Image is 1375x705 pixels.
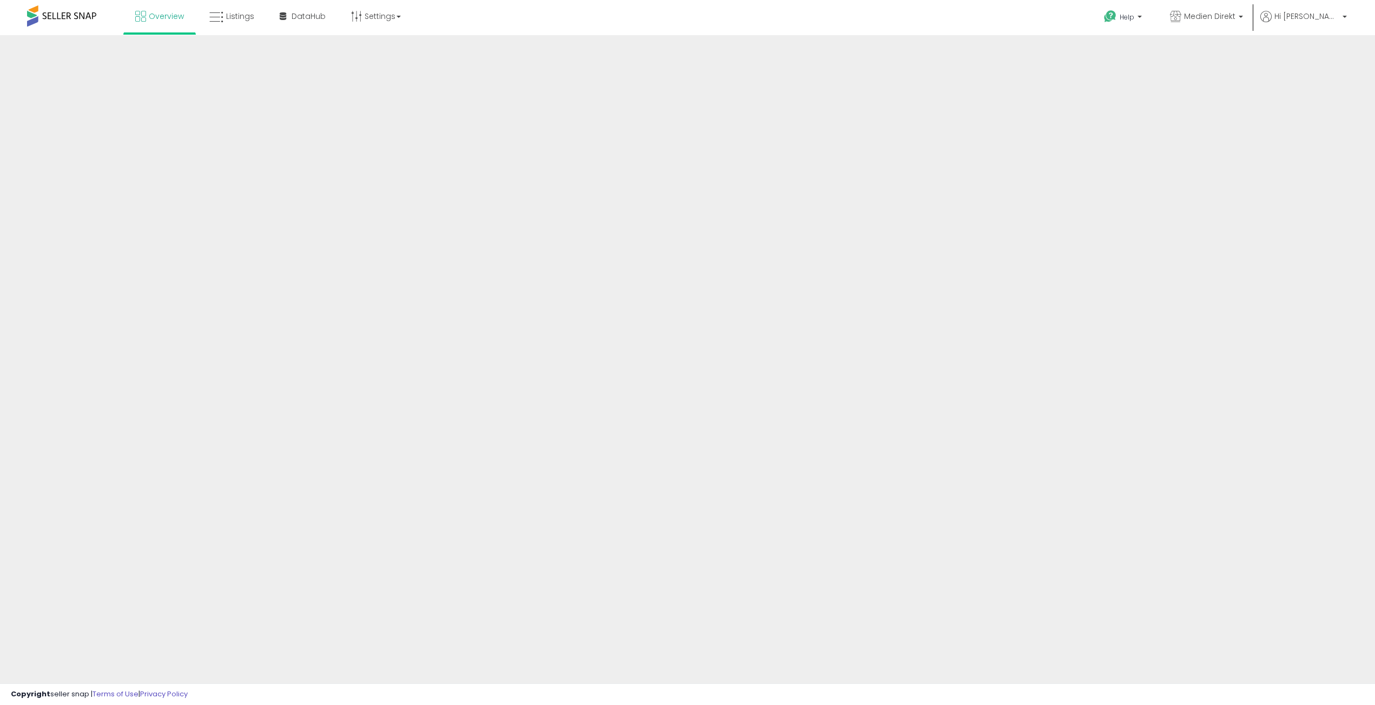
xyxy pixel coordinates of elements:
[1184,11,1235,22] span: Medien Direkt
[1103,10,1117,23] i: Get Help
[292,11,326,22] span: DataHub
[1095,2,1153,35] a: Help
[1274,11,1339,22] span: Hi [PERSON_NAME]
[1120,12,1134,22] span: Help
[226,11,254,22] span: Listings
[149,11,184,22] span: Overview
[1260,11,1347,35] a: Hi [PERSON_NAME]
